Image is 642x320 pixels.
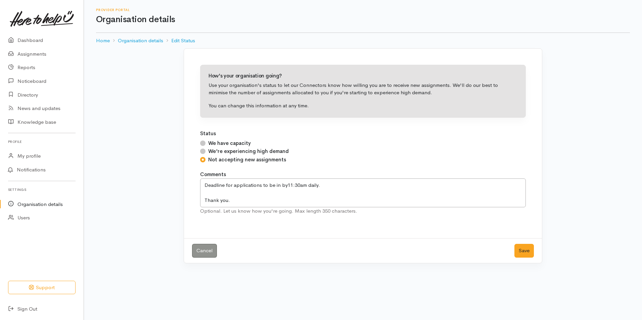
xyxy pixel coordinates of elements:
[96,8,630,12] h6: Provider Portal
[96,15,630,24] h1: Organisation details
[171,37,195,45] a: Edit Status
[209,82,517,97] p: Use your organisation's status to let our Connectors know how willing you are to receive new assi...
[192,244,217,258] a: Cancel
[96,33,630,49] nav: breadcrumb
[208,140,251,147] label: We have capacity
[200,130,216,138] label: Status
[200,178,526,207] textarea: Deadline for applications to be in by11:30am daily. Thank you.
[200,171,226,178] label: Comments
[96,37,110,45] a: Home
[8,281,76,295] button: Support
[8,185,76,194] h6: Settings
[208,148,289,155] label: We're experiencing high demand
[209,73,517,79] h4: How's your organisation going?
[118,37,163,45] a: Organisation details
[200,207,526,215] div: Optional. Let us know how you're going. Max length 350 characters.
[514,244,534,258] button: Save
[209,102,517,110] p: You can change this information at any time.
[8,137,76,146] h6: Profile
[208,156,286,164] label: Not accepting new assignments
